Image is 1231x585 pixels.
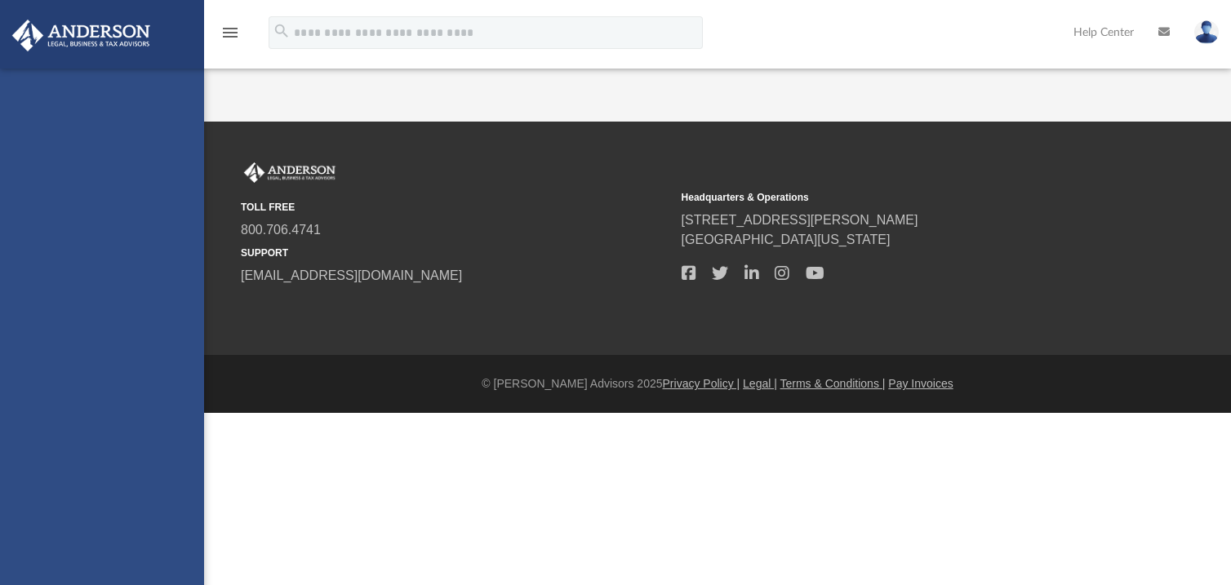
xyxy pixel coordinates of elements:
img: Anderson Advisors Platinum Portal [7,20,155,51]
small: TOLL FREE [241,200,670,215]
a: [GEOGRAPHIC_DATA][US_STATE] [682,233,891,246]
a: [EMAIL_ADDRESS][DOMAIN_NAME] [241,268,462,282]
a: Pay Invoices [888,377,953,390]
small: SUPPORT [241,246,670,260]
a: Terms & Conditions | [780,377,886,390]
a: Privacy Policy | [663,377,740,390]
a: menu [220,31,240,42]
i: search [273,22,291,40]
i: menu [220,23,240,42]
div: © [PERSON_NAME] Advisors 2025 [204,375,1231,392]
a: 800.706.4741 [241,223,321,237]
img: User Pic [1194,20,1219,44]
a: Legal | [743,377,777,390]
img: Anderson Advisors Platinum Portal [241,162,339,184]
a: [STREET_ADDRESS][PERSON_NAME] [682,213,918,227]
small: Headquarters & Operations [682,190,1111,205]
